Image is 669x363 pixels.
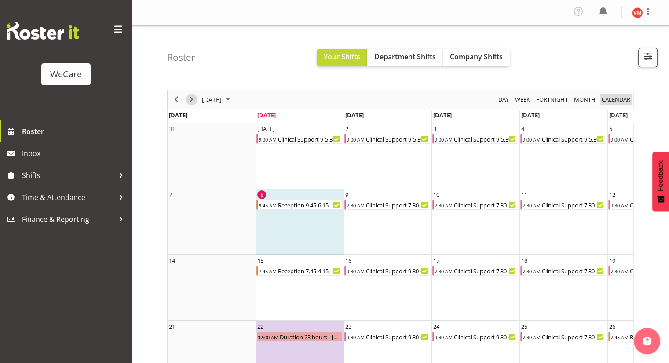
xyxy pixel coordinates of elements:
div: 25 [521,322,527,331]
td: Sunday, August 31, 2025 [168,123,256,189]
div: Clinical Support 9-5.30 Begin From Monday, September 1, 2025 at 9:00:00 AM GMT+12:00 Ends At Mond... [256,134,342,144]
div: Clinical Support 9.30-6 Begin From Tuesday, September 23, 2025 at 9:30:00 AM GMT+12:00 Ends At Tu... [344,332,430,341]
div: 9:30 AM [434,332,453,341]
button: September 2025 [201,94,234,105]
span: [DATE] [257,111,276,119]
div: 7:30 AM [522,266,541,275]
button: Timeline Day [497,94,511,105]
div: Reception 7.45-4.15 [277,266,342,275]
div: Reception 9.45-6.15 [277,200,342,209]
div: 9:00 AM [346,134,365,143]
div: 26 [609,322,615,331]
td: Thursday, September 11, 2025 [519,189,607,255]
button: Filter Shifts [638,48,658,67]
div: 9:00 AM [610,134,629,143]
button: Month [600,94,632,105]
div: Clinical Support 7.30 - 4 Begin From Thursday, September 18, 2025 at 7:30:00 AM GMT+12:00 Ends At... [520,266,606,276]
span: Month [573,94,596,105]
span: Feedback [657,160,665,191]
div: Clinical Support 9.30-6 [365,332,430,341]
div: Clinical Support 9.30-6 [365,266,430,275]
div: 7:30 AM [434,266,453,275]
div: Clinical Support 7.30 - 4 [541,200,606,209]
div: Clinical Support 9-5.30 [541,134,606,143]
div: Clinical Support 7.30 - 4 [453,200,518,209]
div: Clinical Support 9-5.30 [453,134,518,143]
div: 9:30 AM [610,200,629,209]
div: Clinical Support 7.30 - 4 Begin From Thursday, September 11, 2025 at 7:30:00 AM GMT+12:00 Ends At... [520,200,606,210]
div: Clinical Support 7.30 - 4 [541,332,606,341]
div: 9:30 AM [346,266,365,275]
div: 3 [433,124,436,133]
span: [DATE] [609,111,628,119]
span: calendar [601,94,631,105]
div: Duration 23 hours - Viktoriia Molchanova Begin From Monday, September 22, 2025 at 12:00:00 AM GMT... [256,332,342,341]
div: 7 [169,190,172,199]
span: [DATE] [433,111,452,119]
td: Sunday, September 7, 2025 [168,189,256,255]
div: 7:30 AM [346,200,365,209]
div: 7:30 AM [522,332,541,341]
div: 9:45 AM [258,200,277,209]
span: Time & Attendance [22,191,114,204]
td: Wednesday, September 10, 2025 [431,189,519,255]
div: Clinical Support 9-5.30 Begin From Thursday, September 4, 2025 at 9:00:00 AM GMT+12:00 Ends At Th... [520,134,606,144]
button: Timeline Month [573,94,597,105]
span: Fortnight [535,94,569,105]
td: Wednesday, September 3, 2025 [431,123,519,189]
td: Monday, September 1, 2025 [256,123,344,189]
div: 9:00 AM [434,134,453,143]
div: 7:45 AM [258,266,277,275]
div: Duration 23 hours - [PERSON_NAME] [279,332,342,341]
span: [DATE] [169,111,187,119]
div: 9 [345,190,348,199]
td: Thursday, September 4, 2025 [519,123,607,189]
div: WeCare [50,68,82,81]
td: Thursday, September 18, 2025 [519,255,607,321]
span: Department Shifts [374,52,436,62]
div: [DATE] [257,124,274,133]
button: Company Shifts [443,49,510,66]
div: 22 [257,322,263,331]
span: Company Shifts [450,52,503,62]
div: 9:00 AM [522,134,541,143]
div: Clinical Support 7.30 - 4 [453,266,518,275]
div: Reception 9.45-6.15 Begin From Monday, September 8, 2025 at 9:45:00 AM GMT+12:00 Ends At Monday, ... [256,200,342,210]
div: 8 [257,190,266,199]
div: Clinical Support 7.30 - 4 Begin From Wednesday, September 10, 2025 at 7:30:00 AM GMT+12:00 Ends A... [432,200,518,210]
span: Finance & Reporting [22,213,114,226]
div: 23 [345,322,351,331]
div: Clinical Support 7.30 - 4 Begin From Thursday, September 25, 2025 at 7:30:00 AM GMT+12:00 Ends At... [520,332,606,341]
div: 9:30 AM [346,332,365,341]
span: Week [514,94,531,105]
h4: Roster [167,52,195,62]
button: Feedback - Show survey [652,152,669,211]
div: Clinical Support 7.30 - 4 Begin From Wednesday, September 17, 2025 at 7:30:00 AM GMT+12:00 Ends A... [432,266,518,276]
div: Clinical Support 9-5.30 Begin From Wednesday, September 3, 2025 at 9:00:00 AM GMT+12:00 Ends At W... [432,134,518,144]
div: 21 [169,322,175,331]
div: Clinical Support 7.30 - 4 Begin From Tuesday, September 9, 2025 at 7:30:00 AM GMT+12:00 Ends At T... [344,200,430,210]
button: Fortnight [535,94,570,105]
div: 7:30 AM [522,200,541,209]
div: Clinical Support 7.30 - 4 [541,266,606,275]
td: Monday, September 8, 2025 [256,189,344,255]
button: Timeline Week [514,94,532,105]
td: Sunday, September 14, 2025 [168,255,256,321]
span: [DATE] [521,111,540,119]
div: Next [184,90,199,109]
div: 14 [169,256,175,265]
td: Tuesday, September 2, 2025 [344,123,431,189]
div: 11 [521,190,527,199]
div: Clinical Support 9.30-6 Begin From Wednesday, September 24, 2025 at 9:30:00 AM GMT+12:00 Ends At ... [432,332,518,341]
div: Previous [169,90,184,109]
div: Clinical Support 9-5.30 Begin From Tuesday, September 2, 2025 at 9:00:00 AM GMT+12:00 Ends At Tue... [344,134,430,144]
button: Next [186,94,197,105]
img: help-xxl-2.png [643,337,651,345]
div: 5 [609,124,612,133]
span: Roster [22,125,128,138]
div: 24 [433,322,439,331]
button: Department Shifts [367,49,443,66]
span: [DATE] [345,111,364,119]
div: 19 [609,256,615,265]
div: 2 [345,124,348,133]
